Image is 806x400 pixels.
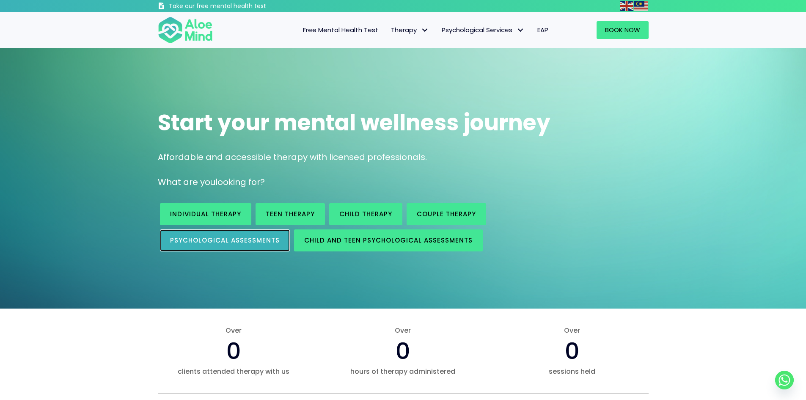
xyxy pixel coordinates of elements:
[496,326,648,335] span: Over
[327,326,479,335] span: Over
[417,210,476,218] span: Couple therapy
[537,25,548,34] span: EAP
[496,367,648,376] span: sessions held
[565,335,580,367] span: 0
[158,367,310,376] span: clients attended therapy with us
[634,1,649,11] a: Malay
[297,21,385,39] a: Free Mental Health Test
[158,16,213,44] img: Aloe mind Logo
[419,24,431,36] span: Therapy: submenu
[256,203,325,225] a: Teen Therapy
[327,367,479,376] span: hours of therapy administered
[620,1,633,11] img: en
[294,229,483,251] a: Child and Teen Psychological assessments
[775,371,794,389] a: Whatsapp
[226,335,241,367] span: 0
[158,151,649,163] p: Affordable and accessible therapy with licensed professionals.
[514,24,527,36] span: Psychological Services: submenu
[170,210,241,218] span: Individual therapy
[339,210,392,218] span: Child Therapy
[620,1,634,11] a: English
[442,25,525,34] span: Psychological Services
[224,21,555,39] nav: Menu
[597,21,649,39] a: Book Now
[160,203,251,225] a: Individual therapy
[329,203,402,225] a: Child Therapy
[158,107,550,138] span: Start your mental wellness journey
[169,2,311,11] h3: Take our free mental health test
[160,229,290,251] a: Psychological assessments
[158,176,215,188] span: What are you
[391,25,429,34] span: Therapy
[531,21,555,39] a: EAP
[385,21,435,39] a: TherapyTherapy: submenu
[435,21,531,39] a: Psychological ServicesPsychological Services: submenu
[396,335,410,367] span: 0
[215,176,265,188] span: looking for?
[266,210,315,218] span: Teen Therapy
[158,2,311,12] a: Take our free mental health test
[170,236,280,245] span: Psychological assessments
[304,236,473,245] span: Child and Teen Psychological assessments
[407,203,486,225] a: Couple therapy
[605,25,640,34] span: Book Now
[634,1,648,11] img: ms
[303,25,378,34] span: Free Mental Health Test
[158,326,310,335] span: Over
